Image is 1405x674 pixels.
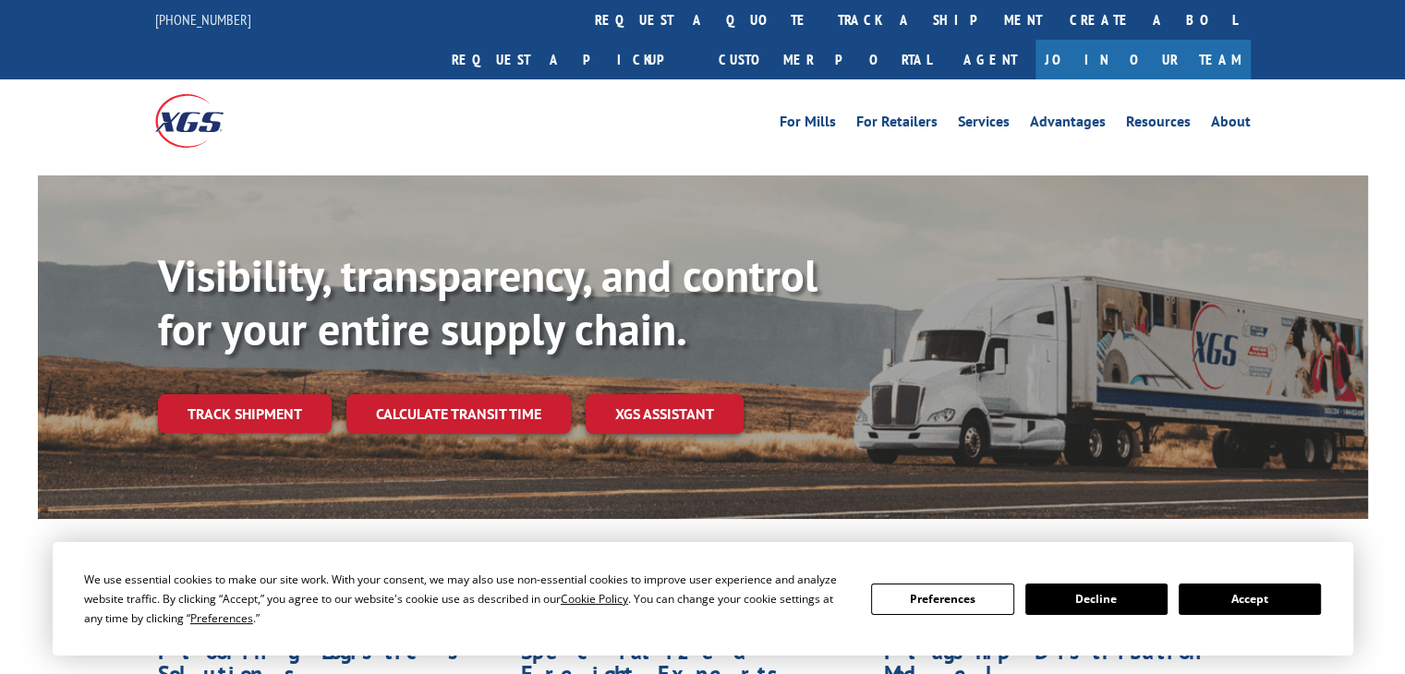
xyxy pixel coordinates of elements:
a: Resources [1126,114,1191,135]
a: Request a pickup [438,40,705,79]
a: Track shipment [158,394,332,433]
a: About [1211,114,1251,135]
button: Decline [1025,584,1168,615]
a: Customer Portal [705,40,945,79]
a: Calculate transit time [346,394,571,434]
a: For Mills [780,114,836,135]
button: Accept [1179,584,1321,615]
b: Visibility, transparency, and control for your entire supply chain. [158,247,818,357]
a: Services [958,114,1010,135]
a: For Retailers [856,114,938,135]
span: Preferences [190,610,253,626]
button: Preferences [871,584,1013,615]
a: Advantages [1030,114,1106,135]
a: Join Our Team [1036,40,1251,79]
a: XGS ASSISTANT [586,394,744,434]
a: [PHONE_NUMBER] [155,10,251,29]
a: Agent [945,40,1036,79]
div: Cookie Consent Prompt [53,542,1353,656]
span: Cookie Policy [561,591,628,607]
div: We use essential cookies to make our site work. With your consent, we may also use non-essential ... [84,570,849,628]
